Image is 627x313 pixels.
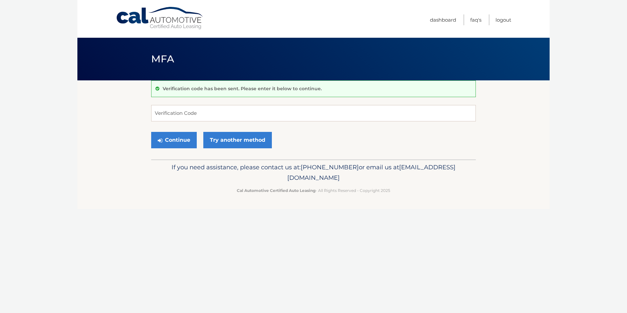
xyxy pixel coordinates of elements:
input: Verification Code [151,105,476,121]
a: Dashboard [430,14,456,25]
span: [PHONE_NUMBER] [301,163,359,171]
a: Cal Automotive [116,7,204,30]
p: - All Rights Reserved - Copyright 2025 [155,187,472,194]
p: Verification code has been sent. Please enter it below to continue. [163,86,322,92]
a: Logout [496,14,511,25]
button: Continue [151,132,197,148]
a: Try another method [203,132,272,148]
a: FAQ's [470,14,481,25]
strong: Cal Automotive Certified Auto Leasing [237,188,315,193]
span: MFA [151,53,174,65]
span: [EMAIL_ADDRESS][DOMAIN_NAME] [287,163,455,181]
p: If you need assistance, please contact us at: or email us at [155,162,472,183]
